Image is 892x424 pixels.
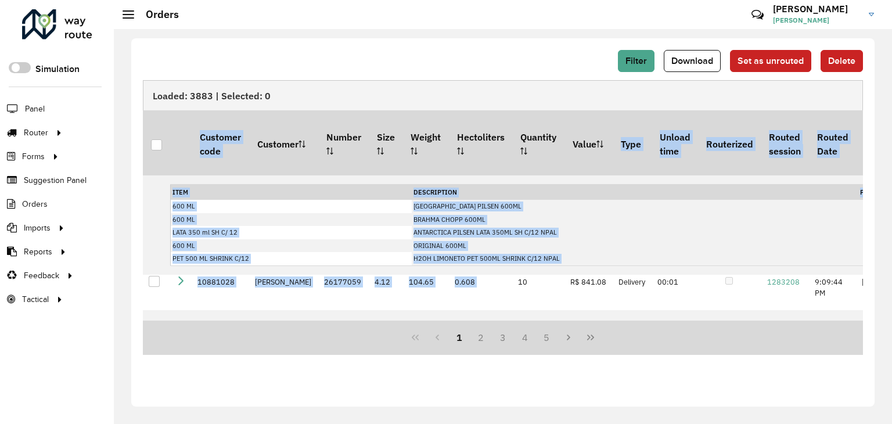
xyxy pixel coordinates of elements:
span: Filter [625,56,647,66]
span: Download [671,56,713,66]
th: Item [170,185,412,200]
td: [DATE] 9:09:44 PM [809,254,856,310]
label: Simulation [35,62,80,76]
td: 600 ML [170,239,412,253]
span: Router [24,127,48,139]
th: Customer [249,110,318,177]
td: R$ 841.08 [564,254,613,310]
td: 10 [512,254,564,310]
th: Routed Date [809,110,856,177]
td: ANTARCTICA PILSEN LATA 350ML SH C/12 NPAL [412,227,858,240]
td: [DATE] 9:09:44 PM [809,310,856,366]
button: 1 [448,326,470,348]
th: Quantity [512,110,564,177]
span: Panel [25,103,45,115]
th: Hectoliters [449,110,512,177]
span: Reports [24,246,52,258]
td: Delivery [613,254,652,310]
td: 600 ML [170,213,412,227]
button: 3 [492,326,514,348]
th: Customer code [192,110,249,177]
button: 5 [536,326,558,348]
th: Unload time [652,110,698,177]
th: Value [564,110,613,177]
td: 52.98 [403,310,449,366]
td: 4.12 [369,254,402,310]
td: [PERSON_NAME] [249,254,318,310]
th: Routerized [698,110,761,177]
span: Tactical [22,293,49,306]
button: Next Page [557,326,580,348]
td: 10881028 [192,254,249,310]
span: Suggestion Panel [24,174,87,186]
td: [GEOGRAPHIC_DATA] PILSEN 600ML [412,200,858,214]
td: 10818610 [192,310,249,366]
td: 1.73 [369,310,402,366]
th: Routed session [761,110,809,177]
button: Set as unrouted [730,50,811,72]
td: ORIGINAL 600ML [412,239,858,253]
td: Delivery [613,310,652,366]
span: Forms [22,150,45,163]
a: Quick Contact [745,2,770,27]
td: BRAHMA CHOPP 600ML [412,213,858,227]
button: Delete [821,50,863,72]
div: Loaded: 3883 | Selected: 0 [143,80,863,110]
td: 600 ML [170,200,412,214]
td: 0.608 [449,254,512,310]
h2: Orders [134,8,179,21]
a: 1283208 [767,277,800,287]
td: [PERSON_NAME] DE [249,310,318,366]
span: Imports [24,222,51,234]
td: 26177008 [318,310,369,366]
th: Size [369,110,402,177]
td: 104.65 [403,254,449,310]
td: LATA 350 ml SH C/ 12 [170,227,412,240]
td: R$ 443.59 [564,310,613,366]
span: Feedback [24,270,59,282]
th: Number [318,110,369,177]
span: Set as unrouted [738,56,804,66]
span: Orders [22,198,48,210]
button: Filter [618,50,654,72]
td: H2OH LIMONETO PET 500ML SHRINK C/12 NPAL [412,253,858,266]
td: 00:01 [652,254,698,310]
th: Weight [403,110,449,177]
button: 4 [514,326,536,348]
button: 2 [470,326,492,348]
td: 0.496 [449,310,512,366]
span: Delete [828,56,855,66]
td: 00:01 [652,310,698,366]
th: Type [613,110,652,177]
th: Description [412,185,858,200]
td: 26177059 [318,254,369,310]
td: 13 [512,310,564,366]
button: Last Page [580,326,602,348]
span: [PERSON_NAME] [773,15,860,26]
h3: [PERSON_NAME] [773,3,860,15]
td: PET 500 ML SHRINK C/12 [170,253,412,266]
button: Download [664,50,721,72]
